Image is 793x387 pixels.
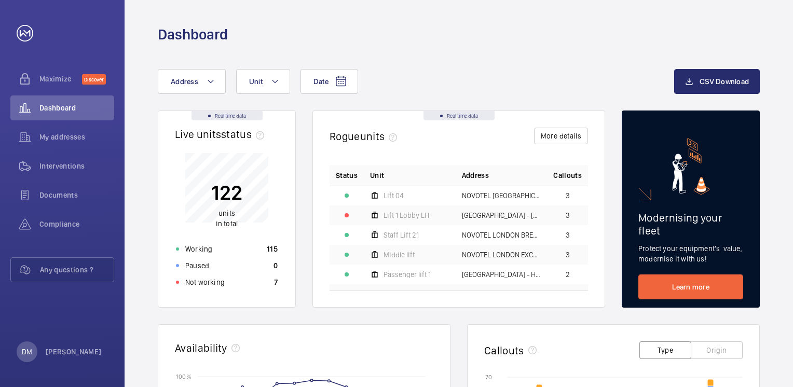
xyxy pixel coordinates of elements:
p: Protect your equipment's value, modernise it with us! [638,243,743,264]
span: Passenger lift 1 [384,271,431,278]
span: Lift 1 Lobby LH [384,212,429,219]
button: CSV Download [674,69,760,94]
span: [GEOGRAPHIC_DATA] - H3269, [GEOGRAPHIC_DATA], [STREET_ADDRESS] [462,271,541,278]
div: Real time data [423,111,495,120]
span: 3 [566,251,570,258]
text: 100 % [176,372,192,380]
button: More details [534,128,588,144]
span: Interventions [39,161,114,171]
span: Date [313,77,329,86]
text: 70 [485,374,492,381]
button: Origin [691,341,743,359]
span: NOVOTEL [GEOGRAPHIC_DATA] [GEOGRAPHIC_DATA] - H9057, [GEOGRAPHIC_DATA] [GEOGRAPHIC_DATA], [STREET... [462,192,541,199]
p: Paused [185,260,209,271]
p: 0 [274,260,278,271]
span: My addresses [39,132,114,142]
span: Discover [82,74,106,85]
span: 3 [566,212,570,219]
p: Status [336,170,358,181]
span: NOVOTEL LONDON EXCEL - H3656, [GEOGRAPHIC_DATA], [GEOGRAPHIC_DATA], [GEOGRAPHIC_DATA] [462,251,541,258]
span: Unit [249,77,263,86]
span: Any questions ? [40,265,114,275]
span: 2 [566,271,570,278]
span: Staff Lift 21 [384,231,419,239]
p: Not working [185,277,225,287]
button: Date [300,69,358,94]
span: 3 [566,231,570,239]
p: 7 [274,277,278,287]
span: [GEOGRAPHIC_DATA] - [GEOGRAPHIC_DATA] [462,212,541,219]
span: Compliance [39,219,114,229]
div: Real time data [192,111,263,120]
p: 122 [211,179,242,205]
span: Callouts [553,170,582,181]
h2: Live units [175,128,268,141]
span: status [221,128,268,141]
span: CSV Download [700,77,749,86]
span: Dashboard [39,103,114,113]
span: units [218,209,235,217]
span: Documents [39,190,114,200]
button: Unit [236,69,290,94]
button: Address [158,69,226,94]
h2: Callouts [484,344,524,357]
h2: Modernising your fleet [638,211,743,237]
p: DM [22,347,32,357]
span: Unit [370,170,384,181]
p: 115 [267,244,278,254]
span: Address [462,170,489,181]
span: Middle lift [384,251,415,258]
span: Maximize [39,74,82,84]
p: Working [185,244,212,254]
span: Lift 04 [384,192,404,199]
a: Learn more [638,274,743,299]
span: units [360,130,402,143]
p: [PERSON_NAME] [46,347,102,357]
h2: Rogue [330,130,401,143]
img: marketing-card.svg [672,138,710,195]
span: NOVOTEL LONDON BRENTFORD - H6995, [GEOGRAPHIC_DATA], [GEOGRAPHIC_DATA] [462,231,541,239]
p: in total [211,208,242,229]
span: Address [171,77,198,86]
h2: Availability [175,341,227,354]
button: Type [639,341,691,359]
span: 3 [566,192,570,199]
h1: Dashboard [158,25,228,44]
